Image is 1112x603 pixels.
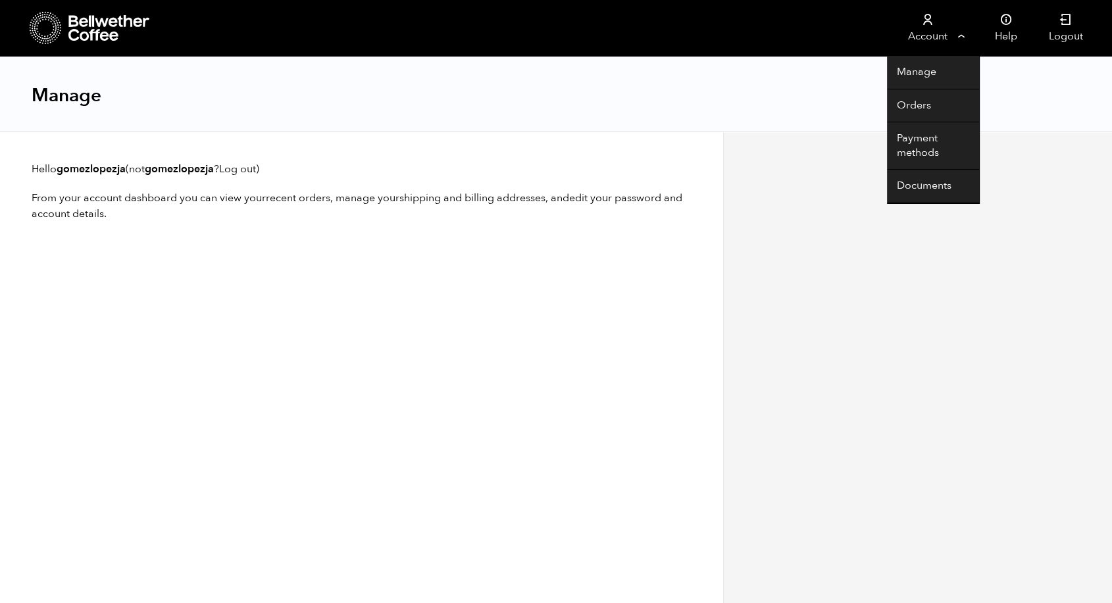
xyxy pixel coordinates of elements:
[32,84,101,107] h1: Manage
[32,161,692,177] p: Hello (not ? )
[57,162,126,176] strong: gomezlopezja
[266,191,330,205] a: recent orders
[145,162,214,176] strong: gomezlopezja
[399,191,545,205] a: shipping and billing addresses
[887,122,979,170] a: Payment methods
[887,170,979,203] a: Documents
[887,89,979,123] a: Orders
[887,56,979,89] a: Manage
[32,190,692,222] p: From your account dashboard you can view your , manage your , and .
[219,162,256,176] a: Log out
